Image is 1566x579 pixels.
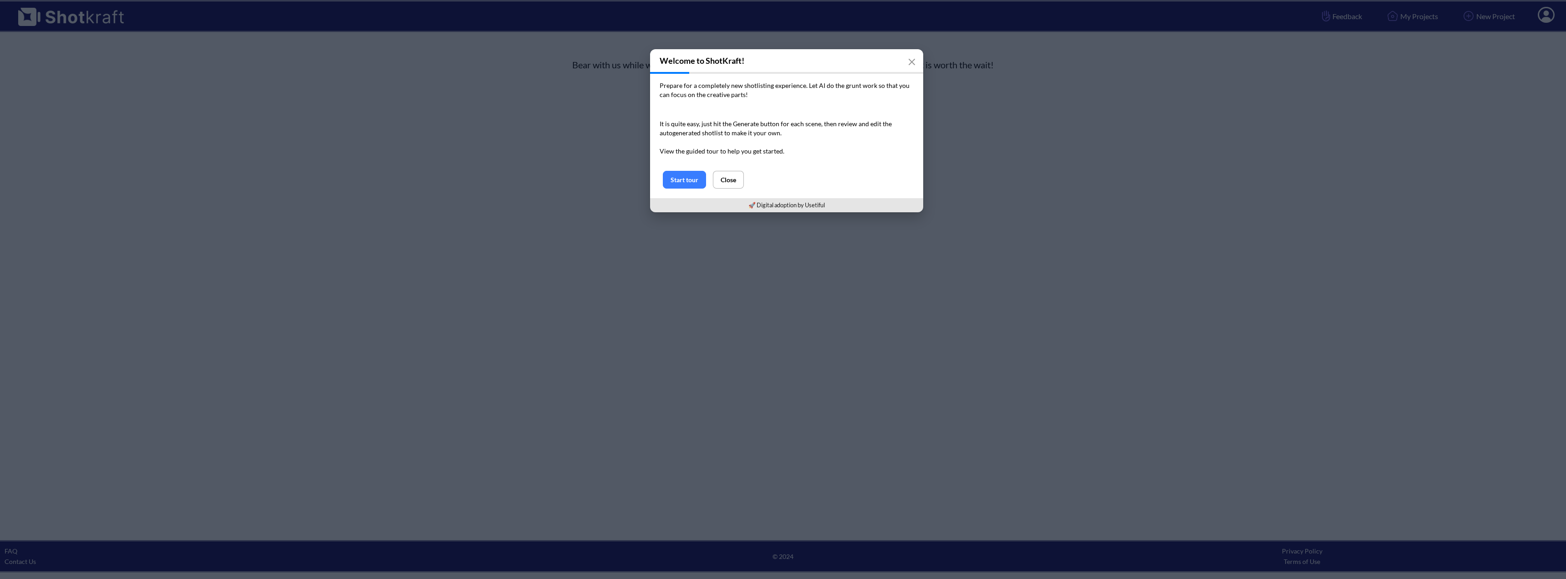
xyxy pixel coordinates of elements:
p: It is quite easy, just hit the Generate button for each scene, then review and edit the autogener... [660,119,914,156]
button: Start tour [663,171,706,189]
span: Prepare for a completely new shotlisting experience. [660,82,808,89]
h3: Welcome to ShotKraft! [650,49,923,72]
button: Close [713,171,744,189]
a: 🚀 Digital adoption by Usetiful [748,201,825,209]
